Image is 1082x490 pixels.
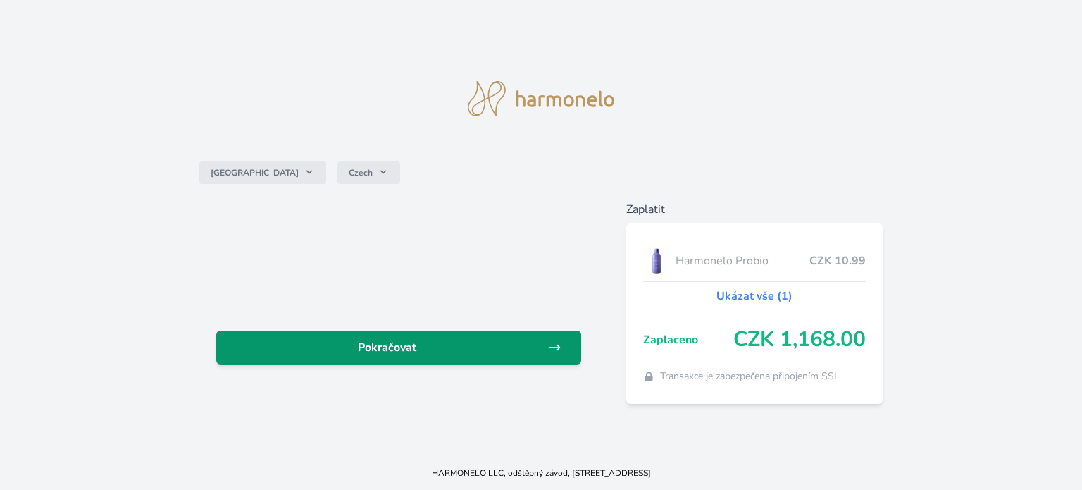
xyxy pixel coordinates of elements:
button: [GEOGRAPHIC_DATA] [199,161,326,184]
a: Pokračovat [216,331,581,365]
span: Pokračovat [228,339,547,356]
span: Transakce je zabezpečena připojením SSL [660,369,840,384]
a: Ukázat vše (1) [716,288,792,305]
span: Harmonelo Probio [676,252,809,269]
span: [GEOGRAPHIC_DATA] [211,167,299,178]
span: Czech [349,167,373,178]
button: Czech [337,161,400,184]
span: CZK 10.99 [809,252,866,269]
img: logo.svg [468,81,614,116]
span: Zaplaceno [643,331,733,348]
span: CZK 1,168.00 [733,327,866,353]
h6: Zaplatit [626,201,883,218]
img: CLEAN_PROBIO_se_stinem_x-lo.jpg [643,243,670,278]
